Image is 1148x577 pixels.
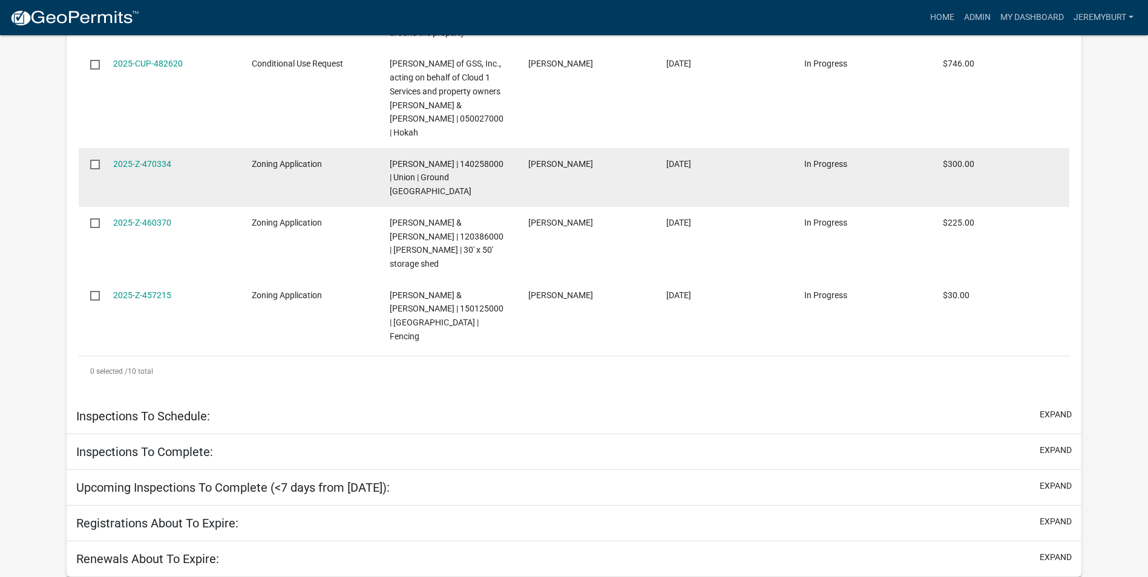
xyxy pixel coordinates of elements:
[995,6,1069,29] a: My Dashboard
[528,218,593,227] span: Thomas Lisota
[925,6,959,29] a: Home
[76,445,213,459] h5: Inspections To Complete:
[76,552,219,566] h5: Renewals About To Expire:
[390,59,503,137] span: Mike Huizenga of GSS, Inc., acting on behalf of Cloud 1 Services and property owners Jerry & Cind...
[528,59,593,68] span: Mike Huizenga
[1040,408,1072,421] button: expand
[943,218,974,227] span: $225.00
[113,159,171,169] a: 2025-Z-470334
[390,159,503,197] span: TOSTENSON,BRIAN M | 140258000 | Union | Ground Mount Solar Array
[528,159,593,169] span: Brian Tostenson
[76,516,238,530] h5: Registrations About To Expire:
[1040,480,1072,492] button: expand
[943,59,974,68] span: $746.00
[113,218,171,227] a: 2025-Z-460370
[959,6,995,29] a: Admin
[113,59,183,68] a: 2025-CUP-482620
[943,290,969,300] span: $30.00
[252,218,322,227] span: Zoning Application
[252,159,322,169] span: Zoning Application
[528,290,593,300] span: Lily Gatica
[1040,444,1072,457] button: expand
[76,409,210,423] h5: Inspections To Schedule:
[76,480,390,495] h5: Upcoming Inspections To Complete (<7 days from [DATE]):
[113,290,171,300] a: 2025-Z-457215
[943,159,974,169] span: $300.00
[390,290,503,341] span: GATICA,LILY & KATARINA | 150125000 | Wilmington | Fencing
[1069,6,1138,29] a: JeremyBurt
[1040,515,1072,528] button: expand
[252,59,343,68] span: Conditional Use Request
[666,218,691,227] span: 08/07/2025
[804,59,847,68] span: In Progress
[666,159,691,169] span: 08/27/2025
[1040,551,1072,564] button: expand
[804,290,847,300] span: In Progress
[252,290,322,300] span: Zoning Application
[79,356,1069,386] div: 10 total
[804,159,847,169] span: In Progress
[390,218,503,269] span: LISOTA,THOMAS A & MARCY D | 120386000 | Sheldon | 30' x 50' storage shed
[666,290,691,300] span: 07/30/2025
[90,367,128,376] span: 0 selected /
[804,218,847,227] span: In Progress
[666,59,691,68] span: 09/23/2025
